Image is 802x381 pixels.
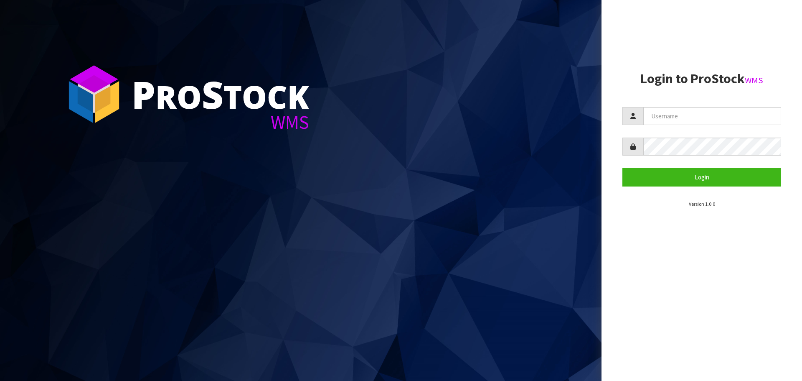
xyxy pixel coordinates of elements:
[132,75,309,113] div: ro tock
[622,168,781,186] button: Login
[689,201,715,207] small: Version 1.0.0
[622,72,781,86] h2: Login to ProStock
[132,113,309,132] div: WMS
[132,69,155,120] span: P
[643,107,781,125] input: Username
[63,63,125,125] img: ProStock Cube
[202,69,223,120] span: S
[745,75,763,86] small: WMS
